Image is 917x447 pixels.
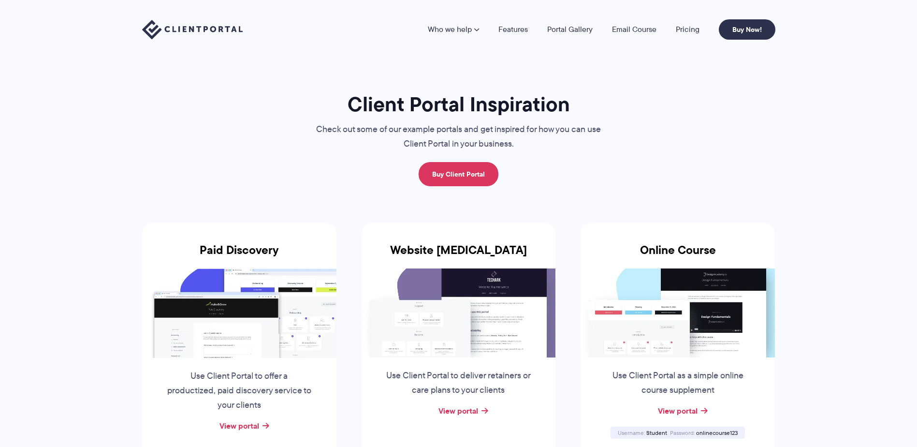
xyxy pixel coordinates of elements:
[618,429,645,437] span: Username
[581,243,775,268] h3: Online Course
[646,429,667,437] span: Student
[498,26,528,33] a: Features
[604,369,751,398] p: Use Client Portal as a simple online course supplement
[670,429,695,437] span: Password
[219,420,259,432] a: View portal
[142,243,336,268] h3: Paid Discovery
[676,26,699,33] a: Pricing
[297,91,621,117] h1: Client Portal Inspiration
[385,369,532,398] p: Use Client Portal to deliver retainers or care plans to your clients
[658,405,698,417] a: View portal
[612,26,656,33] a: Email Course
[166,369,313,413] p: Use Client Portal to offer a productized, paid discovery service to your clients
[719,19,775,40] a: Buy Now!
[438,405,478,417] a: View portal
[419,162,498,186] a: Buy Client Portal
[696,429,738,437] span: onlinecourse123
[362,243,556,268] h3: Website [MEDICAL_DATA]
[428,26,479,33] a: Who we help
[297,122,621,151] p: Check out some of our example portals and get inspired for how you can use Client Portal in your ...
[547,26,593,33] a: Portal Gallery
